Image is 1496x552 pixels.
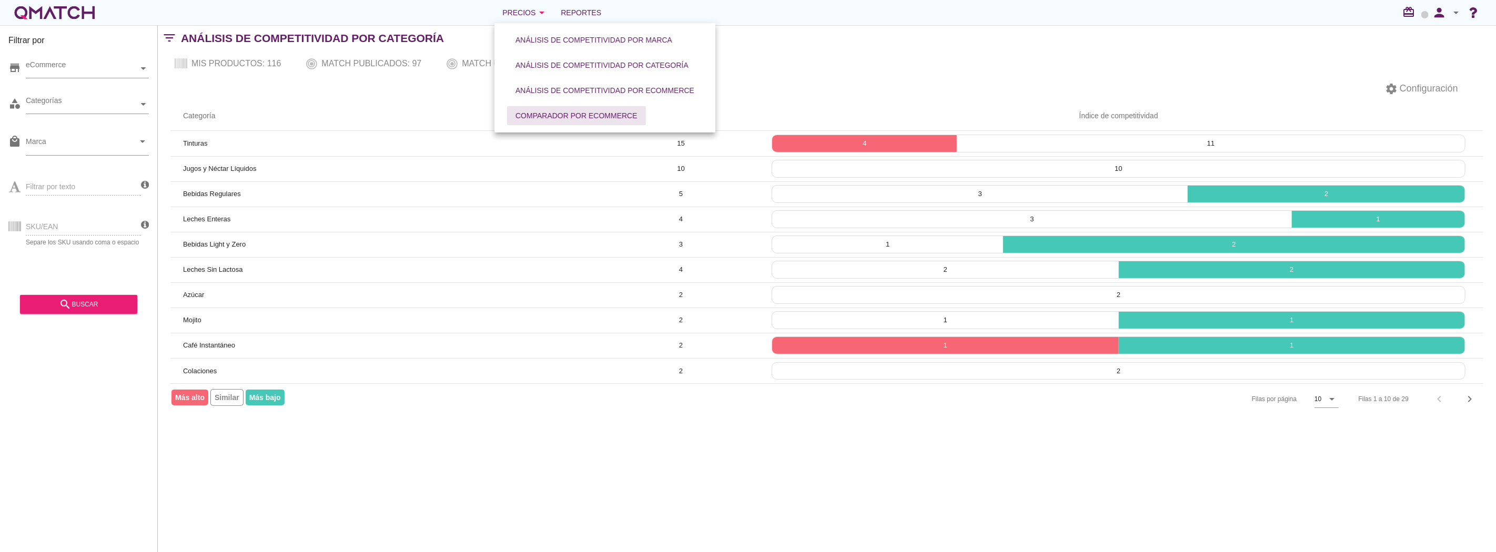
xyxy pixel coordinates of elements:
[183,165,256,172] span: Jugos y Néctar Líquidos
[608,181,754,207] td: 5
[515,60,689,71] div: Análisis de competitividad por categoría
[136,135,149,148] i: arrow_drop_down
[503,27,685,53] a: Análisis de competitividad por marca
[608,207,754,232] td: 4
[181,30,444,47] h2: Análisis de competitividad por Categoría
[772,264,1118,275] p: 2
[1385,83,1398,95] i: settings
[170,101,608,131] th: Categoría: Not sorted.
[183,215,230,223] span: Leches Enteras
[28,298,129,311] div: buscar
[171,390,208,405] span: Más alto
[557,2,605,23] a: Reportes
[8,34,149,51] h3: Filtrar por
[183,341,235,349] span: Café Instantáneo
[507,30,681,49] button: Análisis de competitividad por marca
[183,190,241,198] span: Bebidas Regulares
[183,291,204,299] span: Azúcar
[183,367,217,375] span: Colaciones
[502,6,548,19] div: Precios
[772,214,1292,224] p: 3
[608,308,754,333] td: 2
[754,101,1483,131] th: Índice de competitividad: Not sorted.
[772,239,1003,250] p: 1
[1326,393,1339,405] i: arrow_drop_down
[183,316,201,324] span: Mojito
[515,110,638,121] div: Comparador por eCommerce
[1359,394,1409,404] div: Filas 1 a 10 de 29
[503,103,650,128] a: Comparador por eCommerce
[535,6,548,19] i: arrow_drop_down
[1188,189,1465,199] p: 2
[515,85,694,96] div: Análisis de competitividad por eCommerce
[1003,239,1465,250] p: 2
[183,265,242,273] span: Leches Sin Lactosa
[957,138,1465,149] p: 11
[1463,393,1476,405] i: chevron_right
[246,390,285,405] span: Más bajo
[1460,390,1479,408] button: Next page
[608,333,754,358] td: 2
[1119,315,1465,325] p: 1
[503,78,707,103] a: Análisis de competitividad por eCommerce
[772,315,1118,325] p: 1
[507,81,703,100] button: Análisis de competitividad por eCommerce
[1119,340,1465,351] p: 1
[1398,81,1458,96] span: Configuración
[1402,6,1419,18] i: redeem
[507,106,646,125] button: Comparador por eCommerce
[608,282,754,308] td: 2
[183,139,207,147] span: Tinturas
[608,358,754,383] td: 2
[8,135,21,148] i: local_mall
[59,298,72,311] i: search
[1429,5,1450,20] i: person
[772,366,1465,376] p: 2
[608,131,754,156] td: 15
[494,2,557,23] button: Precios
[608,232,754,257] td: 3
[183,240,246,248] span: Bebidas Light y Zero
[507,56,697,75] button: Análisis de competitividad por categoría
[8,97,21,110] i: category
[20,295,137,314] button: buscar
[1450,6,1462,19] i: arrow_drop_down
[561,6,601,19] span: Reportes
[13,2,97,23] a: white-qmatch-logo
[210,389,244,406] span: Similar
[1377,79,1467,98] button: Configuración
[1315,394,1321,404] div: 10
[772,340,1118,351] p: 1
[772,163,1465,174] p: 10
[772,189,1188,199] p: 3
[1147,384,1339,414] div: Filas por página
[772,138,957,149] p: 4
[8,62,21,74] i: store
[1119,264,1465,275] p: 2
[608,257,754,282] td: 4
[503,53,701,78] a: Análisis de competitividad por categoría
[1292,214,1465,224] p: 1
[608,156,754,181] td: 10
[772,290,1465,300] p: 2
[515,35,672,46] div: Análisis de competitividad por marca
